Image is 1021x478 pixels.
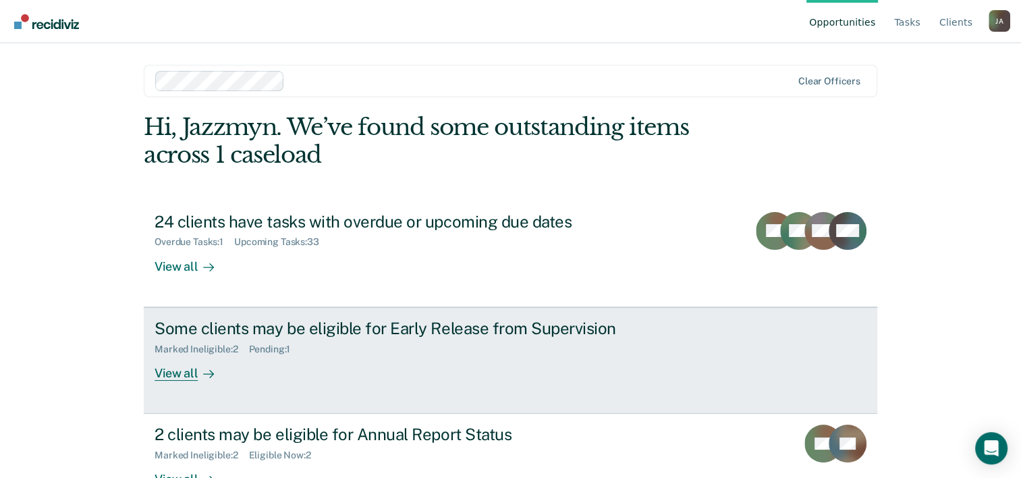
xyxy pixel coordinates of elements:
div: Hi, Jazzmyn. We’ve found some outstanding items across 1 caseload [144,113,730,169]
div: Overdue Tasks : 1 [155,236,234,248]
button: Profile dropdown button [989,10,1010,32]
div: 24 clients have tasks with overdue or upcoming due dates [155,212,628,232]
div: Some clients may be eligible for Early Release from Supervision [155,319,628,338]
a: Some clients may be eligible for Early Release from SupervisionMarked Ineligible:2Pending:1View all [144,307,877,414]
div: View all [155,248,230,274]
div: Marked Ineligible : 2 [155,344,248,355]
a: 24 clients have tasks with overdue or upcoming due datesOverdue Tasks:1Upcoming Tasks:33View all [144,201,877,307]
div: Eligible Now : 2 [249,450,322,461]
div: Open Intercom Messenger [975,432,1008,464]
div: Marked Ineligible : 2 [155,450,248,461]
div: Clear officers [798,76,860,87]
div: 2 clients may be eligible for Annual Report Status [155,425,628,444]
div: Upcoming Tasks : 33 [234,236,330,248]
div: View all [155,354,230,381]
img: Recidiviz [14,14,79,29]
div: Pending : 1 [249,344,302,355]
div: J A [989,10,1010,32]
